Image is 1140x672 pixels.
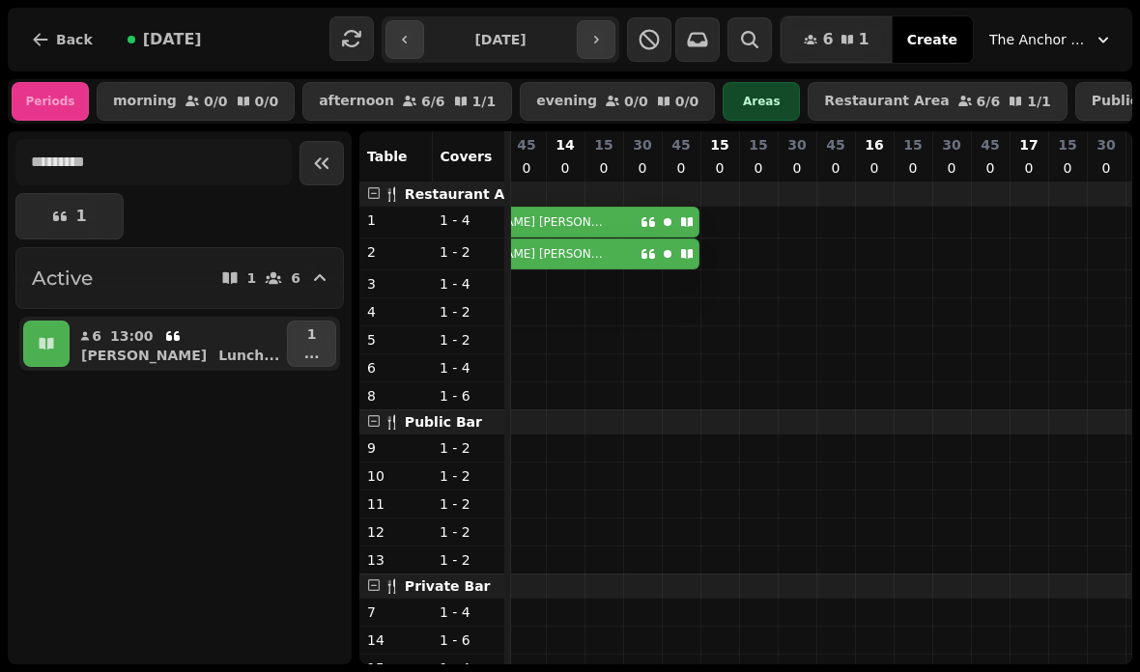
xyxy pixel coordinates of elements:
span: 🍴 Public Bar [384,414,482,430]
p: 4 [367,302,424,322]
p: 0 [828,158,843,178]
p: 0 [635,158,650,178]
p: Lunch ... [218,346,279,365]
button: 613:00[PERSON_NAME]Lunch... [73,321,283,367]
p: 0 [673,158,689,178]
p: 13 [367,550,424,570]
p: 3 [367,274,424,294]
span: 🍴 Restaurant Area [384,186,529,202]
p: 0 [557,158,573,178]
p: 0 [867,158,882,178]
p: 30 [787,135,806,154]
p: 1 / 1 [1027,95,1051,108]
p: 1 [304,324,320,344]
p: 0 / 0 [255,95,279,108]
p: 0 / 0 [204,95,228,108]
p: 6 [367,358,424,378]
p: 13:00 [110,326,154,346]
p: 0 [789,158,805,178]
h2: Active [32,265,93,292]
p: 0 [1098,158,1114,178]
button: [DATE] [112,16,217,63]
p: 1 - 2 [440,522,497,542]
p: 45 [981,135,999,154]
p: 5 [367,330,424,350]
p: 15 [710,135,728,154]
p: 0 [712,158,727,178]
p: 7 [367,602,424,622]
p: [PERSON_NAME] [PERSON_NAME] [439,246,605,262]
button: Active16 [15,247,344,309]
p: 10 [367,466,424,486]
p: [PERSON_NAME] [81,346,207,365]
p: 1 - 4 [440,602,497,622]
p: 11 [367,494,424,514]
p: 1 - 2 [440,330,497,350]
p: 1 - 2 [440,550,497,570]
p: 14 [367,630,424,650]
p: 14 [556,135,574,154]
p: 30 [942,135,960,154]
button: 1 [15,193,124,239]
p: 6 [291,271,300,285]
button: morning0/00/0 [97,82,295,121]
button: Create [892,16,973,63]
button: 61 [781,16,892,63]
p: 12 [367,522,424,542]
div: Periods [12,82,89,121]
p: 0 / 0 [675,95,699,108]
p: 1 [75,209,86,224]
span: 6 [822,32,833,47]
button: The Anchor Inn [978,22,1125,57]
p: 1 [367,210,424,230]
p: 1 - 2 [440,242,497,262]
p: 0 [596,158,612,178]
button: evening0/00/0 [520,82,715,121]
p: 15 [594,135,613,154]
p: 1 [247,271,257,285]
p: 0 [983,158,998,178]
p: 45 [671,135,690,154]
p: 15 [1058,135,1076,154]
button: 1... [287,321,336,367]
button: Restaurant Area6/61/1 [808,82,1068,121]
p: 45 [517,135,535,154]
p: Restaurant Area [824,94,949,109]
p: evening [536,94,597,109]
p: 1 - 4 [440,210,497,230]
p: 1 - 4 [440,274,497,294]
span: [DATE] [143,32,202,47]
span: The Anchor Inn [989,30,1086,49]
p: 0 [519,158,534,178]
p: 15 [749,135,767,154]
p: 6 [91,326,102,346]
span: Back [56,33,93,46]
p: 0 [751,158,766,178]
span: Create [907,33,957,46]
span: 1 [859,32,869,47]
p: 17 [1019,135,1038,154]
p: 1 - 2 [440,466,497,486]
p: 9 [367,438,424,458]
p: 0 [1060,158,1075,178]
p: 45 [826,135,844,154]
p: afternoon [319,94,394,109]
p: 8 [367,386,424,406]
span: Table [367,149,408,164]
p: 1 / 1 [472,95,497,108]
p: 2 [367,242,424,262]
p: 1 - 6 [440,386,497,406]
p: 0 [944,158,959,178]
p: 1 - 2 [440,494,497,514]
p: 1 - 4 [440,358,497,378]
p: 6 / 6 [421,95,445,108]
p: 1 - 6 [440,630,497,650]
p: 30 [1097,135,1115,154]
p: [PERSON_NAME] [PERSON_NAME] [439,214,605,230]
p: 0 [905,158,921,178]
p: 16 [865,135,883,154]
p: 1 - 2 [440,438,497,458]
p: ... [304,344,320,363]
p: 1 - 2 [440,302,497,322]
p: 30 [633,135,651,154]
